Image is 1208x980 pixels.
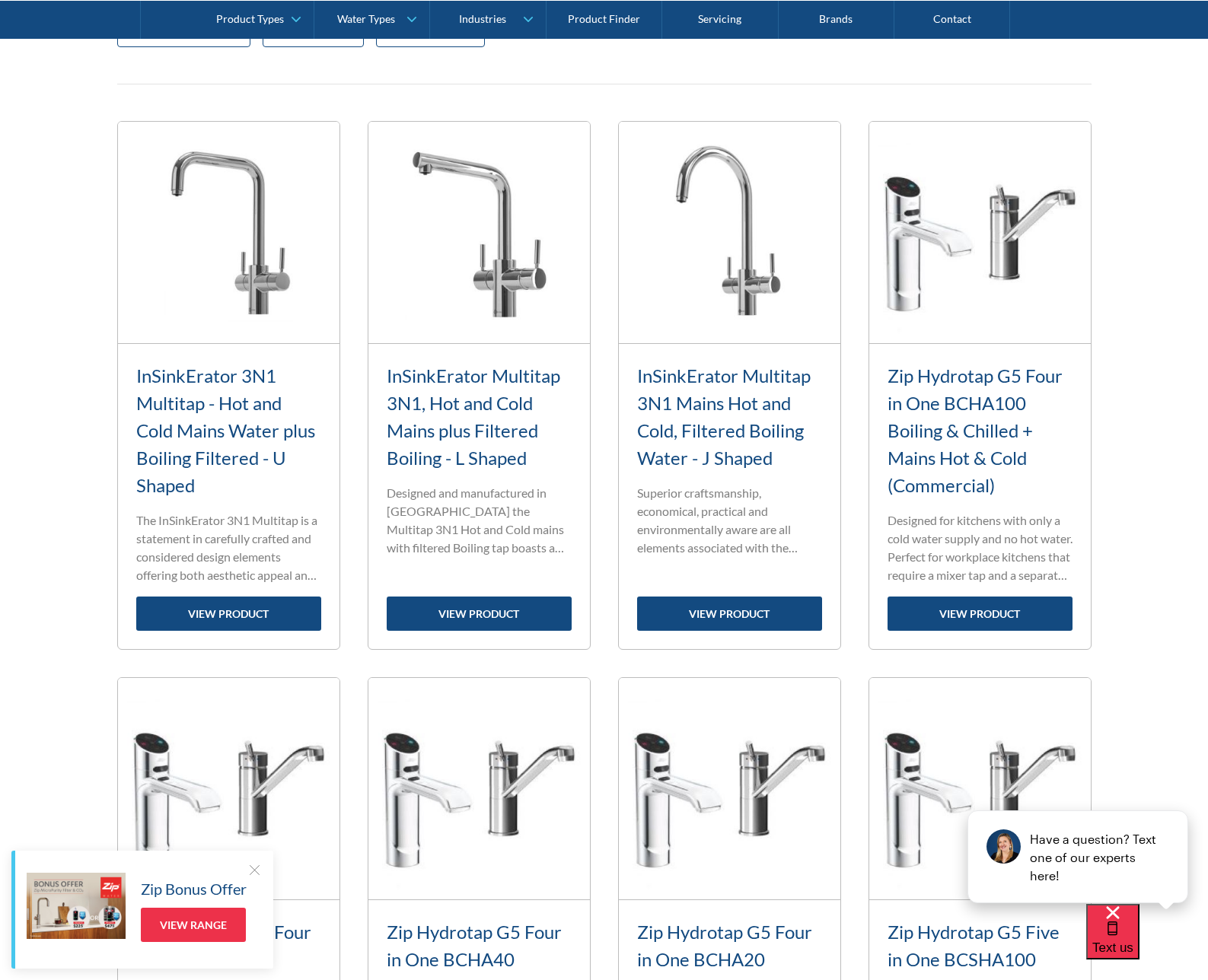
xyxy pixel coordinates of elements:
[888,511,1073,584] p: Designed for kitchens with only a cold water supply and no hot water. Perfect for workplace kitch...
[869,678,1091,899] img: Zip Hydrotap G5 Five in One BCSHA100 Boiling, Sparkling & Chilled + Mains Hot & Cold (Commercial)
[117,12,1092,72] form: Filter 5
[387,364,560,469] a: InSinkErator Multitap 3N1, Hot and Cold Mains plus Filtered Boiling - L Shaped
[368,678,590,899] img: Zip Hydrotap G5 Four in One BCHA40 Boiling & Chilled + Mains Hot & Cold (Commercial)
[141,877,247,900] h5: Zip Bonus Offer
[136,511,321,584] p: The InSinkErator 3N1 Multitap is a statement in carefully crafted and considered design elements ...
[136,597,321,631] a: view product
[1086,904,1208,980] iframe: podium webchat widget bubble
[637,364,811,469] a: InSinkErator Multitap 3N1 Mains Hot and Cold, Filtered Boiling Water - J Shaped
[136,364,315,496] a: InSinkErator 3N1 Multitap - Hot and Cold Mains Water plus Boiling Filtered - U Shaped
[619,678,840,899] img: Zip Hydrotap G5 Four in One BCHA20 Boiling & Chilled + Mains Hot & Cold (Commercial)
[637,484,822,557] p: Superior craftsmanship, economical, practical and environmentally aware are all elements associat...
[459,12,506,25] div: Industries
[387,597,572,631] a: view product
[368,122,590,343] img: InSinkErator Multitap 3N1, Hot and Cold Mains plus Filtered Boiling - L Shaped
[118,678,339,899] img: Zip Hydrotap G5 Four in One BCHA60 Boiling & Chilled + Mains Hot & Cold (Commercial)
[949,759,1208,923] iframe: podium webchat widget prompt
[141,908,246,942] a: View Range
[637,597,822,631] a: view product
[216,12,284,25] div: Product Types
[118,122,339,343] img: InSinkErator 3N1 Multitap - Hot and Cold Mains Water plus Boiling Filtered - U Shaped
[888,364,1063,496] a: Zip Hydrotap G5 Four in One BCHA100 Boiling & Chilled + Mains Hot & Cold (Commercial)
[619,122,840,343] img: InSinkErator Multitap 3N1 Mains Hot and Cold, Filtered Boiling Water - J Shaped
[387,484,572,557] p: Designed and manufactured in [GEOGRAPHIC_DATA] the Multitap 3N1 Hot and Cold mains with filtered ...
[337,12,395,25] div: Water Types
[27,873,126,939] img: Zip Bonus Offer
[869,122,1091,343] img: Zip Hydrotap G5 Four in One BCHA100 Boiling & Chilled + Mains Hot & Cold (Commercial)
[888,597,1073,631] a: view product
